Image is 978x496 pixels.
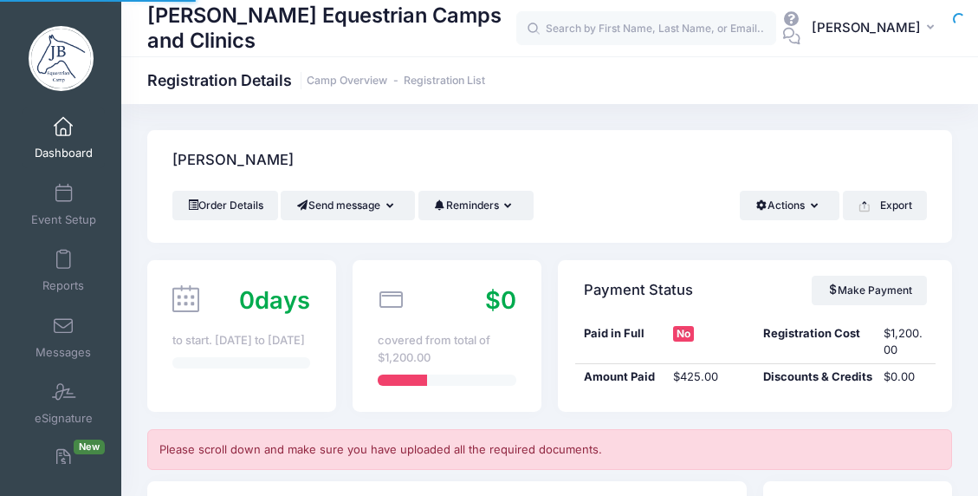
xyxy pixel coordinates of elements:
[404,75,485,88] a: Registration List
[23,108,105,168] a: Dashboard
[35,147,93,161] span: Dashboard
[35,412,93,427] span: eSignature
[418,191,534,220] button: Reminders
[23,174,105,235] a: Event Setup
[875,325,935,359] div: $1,200.00
[575,369,665,386] div: Amount Paid
[31,212,96,227] span: Event Setup
[800,9,952,49] button: [PERSON_NAME]
[172,332,310,349] div: to start. [DATE] to [DATE]
[23,373,105,434] a: eSignature
[875,369,935,386] div: $0.00
[239,283,310,318] div: days
[740,191,839,220] button: Actions
[172,191,278,220] a: Order Details
[516,11,776,46] input: Search by First Name, Last Name, or Email...
[239,285,255,315] span: 0
[172,136,294,186] h4: [PERSON_NAME]
[665,369,755,386] div: $425.00
[485,285,516,315] span: $0
[281,191,415,220] button: Send message
[812,18,921,37] span: [PERSON_NAME]
[147,1,516,55] h1: [PERSON_NAME] Equestrian Camps and Clinics
[755,369,876,386] div: Discounts & Credits
[23,307,105,368] a: Messages
[575,325,665,359] div: Paid in Full
[584,265,693,315] h4: Payment Status
[74,440,105,454] span: New
[812,276,927,305] a: Make Payment
[755,325,876,359] div: Registration Cost
[42,279,84,294] span: Reports
[378,332,515,366] div: covered from total of $1,200.00
[36,345,91,360] span: Messages
[147,71,485,89] h1: Registration Details
[843,191,927,220] button: Export
[29,26,94,91] img: Jessica Braswell Equestrian Camps and Clinics
[147,429,952,471] div: Please scroll down and make sure you have uploaded all the required documents.
[23,240,105,301] a: Reports
[673,326,694,342] span: No
[307,75,387,88] a: Camp Overview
